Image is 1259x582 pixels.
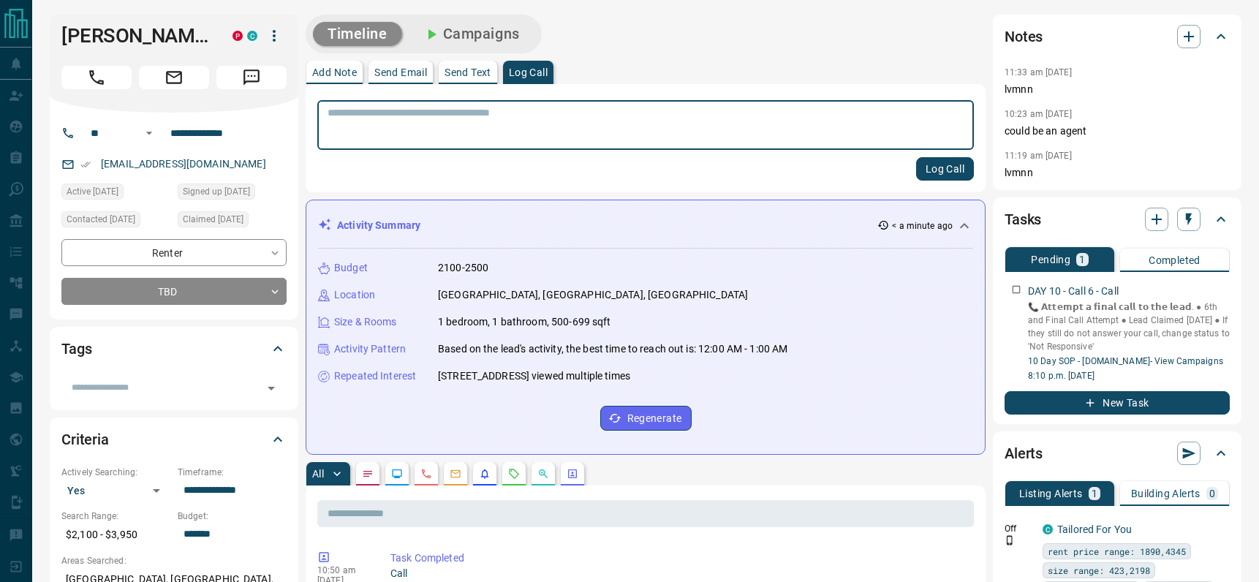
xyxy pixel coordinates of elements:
p: 1 [1079,254,1085,265]
p: Add Note [312,67,357,78]
h2: Notes [1005,25,1043,48]
svg: Opportunities [537,468,549,480]
span: Active [DATE] [67,184,118,199]
p: Repeated Interest [334,369,416,384]
p: Off [1005,522,1034,535]
p: All [312,469,324,479]
button: Timeline [313,22,402,46]
div: Fri Aug 15 2025 [61,211,170,232]
p: Activity Summary [337,218,420,233]
svg: Push Notification Only [1005,535,1015,545]
button: Log Call [916,157,974,181]
span: rent price range: 1890,4345 [1048,544,1186,559]
h2: Tasks [1005,208,1041,231]
p: Based on the lead's activity, the best time to reach out is: 12:00 AM - 1:00 AM [438,341,787,357]
div: condos.ca [1043,524,1053,534]
svg: Requests [508,468,520,480]
div: Activity Summary< a minute ago [318,212,973,239]
p: lvmnn [1005,165,1230,181]
p: Send Text [445,67,491,78]
svg: Agent Actions [567,468,578,480]
div: Criteria [61,422,287,457]
p: Size & Rooms [334,314,397,330]
button: Open [140,124,158,142]
span: Call [61,66,132,89]
p: Send Email [374,67,427,78]
p: 11:19 am [DATE] [1005,151,1072,161]
button: Open [261,378,281,398]
p: Activity Pattern [334,341,406,357]
div: property.ca [232,31,243,41]
span: Email [139,66,209,89]
p: [STREET_ADDRESS] viewed multiple times [438,369,630,384]
p: Search Range: [61,510,170,523]
p: Pending [1031,254,1070,265]
p: Areas Searched: [61,554,287,567]
p: Log Call [509,67,548,78]
div: Mon Jul 28 2025 [178,184,287,204]
div: Yes [61,479,170,502]
span: Claimed [DATE] [183,212,243,227]
svg: Email Verified [80,159,91,170]
div: Mon Jul 28 2025 [178,211,287,232]
p: Timeframe: [178,466,287,479]
h2: Tags [61,337,91,360]
div: Alerts [1005,436,1230,471]
p: Building Alerts [1131,488,1201,499]
svg: Calls [420,468,432,480]
p: 1 [1092,488,1097,499]
p: could be an agent [1005,124,1230,139]
div: Tags [61,331,287,366]
p: 10:50 am [317,565,368,575]
p: Task Completed [390,551,968,566]
p: 1 bedroom, 1 bathroom, 500-699 sqft [438,314,611,330]
a: [EMAIL_ADDRESS][DOMAIN_NAME] [101,158,266,170]
p: DAY 10 - Call 6 - Call [1028,284,1119,299]
div: condos.ca [247,31,257,41]
button: Campaigns [408,22,534,46]
svg: Notes [362,468,374,480]
p: Listing Alerts [1019,488,1083,499]
p: < a minute ago [892,219,953,233]
p: Budget: [178,510,287,523]
div: Sat Aug 16 2025 [61,184,170,204]
p: lvmnn [1005,82,1230,97]
p: [GEOGRAPHIC_DATA], [GEOGRAPHIC_DATA], [GEOGRAPHIC_DATA] [438,287,748,303]
p: 11:33 am [DATE] [1005,67,1072,78]
p: 10:23 am [DATE] [1005,109,1072,119]
button: Regenerate [600,406,692,431]
p: 📞 𝗔𝘁𝘁𝗲𝗺𝗽𝘁 𝗮 𝗳𝗶𝗻𝗮𝗹 𝗰𝗮𝗹𝗹 𝘁𝗼 𝘁𝗵𝗲 𝗹𝗲𝗮𝗱. ● 6th and Final Call Attempt ‎● Lead Claimed [DATE] ● If they... [1028,301,1230,353]
div: Notes [1005,19,1230,54]
svg: Emails [450,468,461,480]
div: Tasks [1005,202,1230,237]
h2: Criteria [61,428,109,451]
div: Renter [61,239,287,266]
h2: Alerts [1005,442,1043,465]
p: Location [334,287,375,303]
span: Signed up [DATE] [183,184,250,199]
p: 0 [1209,488,1215,499]
h1: [PERSON_NAME] [61,24,211,48]
a: 10 Day SOP - [DOMAIN_NAME]- View Campaigns [1028,356,1223,366]
p: $2,100 - $3,950 [61,523,170,547]
div: TBD [61,278,287,305]
span: size range: 423,2198 [1048,563,1150,578]
button: New Task [1005,391,1230,415]
span: Contacted [DATE] [67,212,135,227]
p: Call [390,566,968,581]
p: 2100-2500 [438,260,488,276]
p: Actively Searching: [61,466,170,479]
svg: Listing Alerts [479,468,491,480]
a: Tailored For You [1057,524,1132,535]
svg: Lead Browsing Activity [391,468,403,480]
p: Budget [334,260,368,276]
span: Message [216,66,287,89]
p: 8:10 p.m. [DATE] [1028,369,1230,382]
p: Completed [1149,255,1201,265]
